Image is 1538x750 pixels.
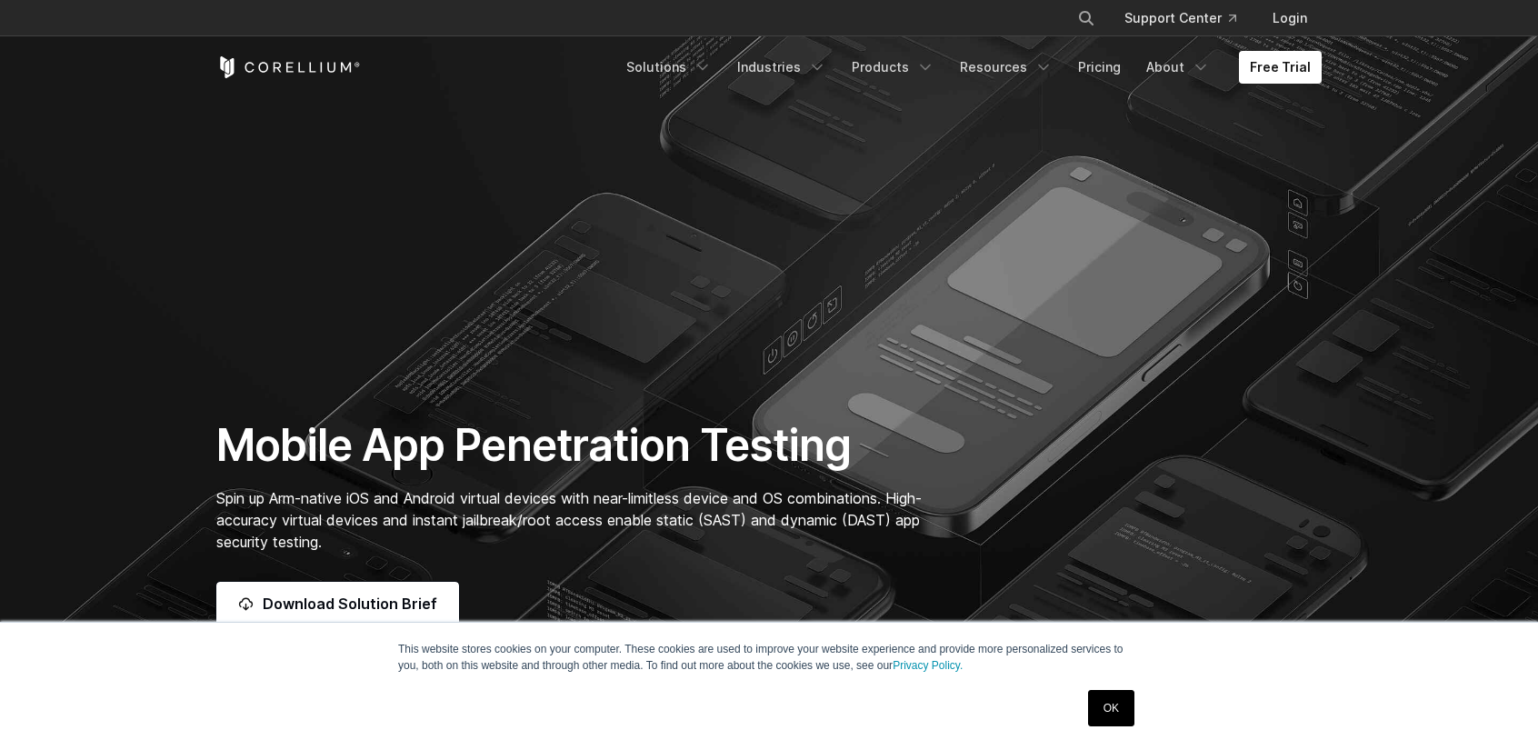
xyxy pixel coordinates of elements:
a: Resources [949,51,1064,84]
a: Pricing [1067,51,1132,84]
h1: Mobile App Penetration Testing [216,418,941,473]
a: Support Center [1110,2,1251,35]
a: Solutions [615,51,723,84]
a: About [1135,51,1221,84]
a: Download Solution Brief [216,582,459,625]
a: Industries [726,51,837,84]
div: Navigation Menu [615,51,1322,84]
a: Products [841,51,945,84]
a: Login [1258,2,1322,35]
a: OK [1088,690,1134,726]
a: Free Trial [1239,51,1322,84]
a: Privacy Policy. [893,659,963,672]
p: This website stores cookies on your computer. These cookies are used to improve your website expe... [398,641,1140,674]
span: Download Solution Brief [263,593,437,615]
div: Navigation Menu [1055,2,1322,35]
span: Spin up Arm-native iOS and Android virtual devices with near-limitless device and OS combinations... [216,489,922,551]
a: Corellium Home [216,56,361,78]
button: Search [1070,2,1103,35]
